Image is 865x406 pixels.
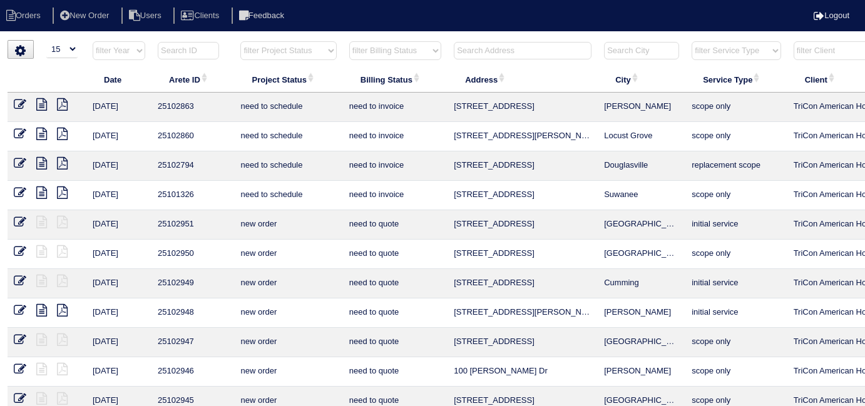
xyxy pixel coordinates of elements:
td: [DATE] [86,269,151,298]
td: initial service [685,210,787,240]
td: new order [234,269,342,298]
li: Feedback [232,8,294,24]
td: Cumming [598,269,685,298]
td: initial service [685,269,787,298]
td: scope only [685,240,787,269]
td: [STREET_ADDRESS][PERSON_NAME][PERSON_NAME] [448,298,598,328]
td: 25102948 [151,298,234,328]
td: [DATE] [86,122,151,151]
input: Search ID [158,42,219,59]
td: scope only [685,328,787,357]
th: Arete ID: activate to sort column ascending [151,66,234,93]
td: 25102951 [151,210,234,240]
td: 25102794 [151,151,234,181]
td: need to invoice [343,93,448,122]
td: [PERSON_NAME] [598,298,685,328]
input: Search City [604,42,679,59]
td: Locust Grove [598,122,685,151]
a: Clients [173,11,229,20]
input: Search Address [454,42,591,59]
td: need to schedule [234,122,342,151]
th: Billing Status: activate to sort column ascending [343,66,448,93]
th: Address: activate to sort column ascending [448,66,598,93]
td: [STREET_ADDRESS] [448,240,598,269]
td: initial service [685,298,787,328]
td: 100 [PERSON_NAME] Dr [448,357,598,387]
td: [DATE] [86,357,151,387]
a: Logout [814,11,849,20]
td: [STREET_ADDRESS] [448,93,598,122]
td: [DATE] [86,181,151,210]
th: Service Type: activate to sort column ascending [685,66,787,93]
li: Clients [173,8,229,24]
td: new order [234,240,342,269]
td: scope only [685,93,787,122]
td: [PERSON_NAME] [598,93,685,122]
td: [DATE] [86,93,151,122]
th: Date [86,66,151,93]
li: Users [121,8,171,24]
td: new order [234,357,342,387]
li: New Order [53,8,119,24]
td: [STREET_ADDRESS] [448,328,598,357]
td: 25102863 [151,93,234,122]
td: 25102860 [151,122,234,151]
td: [GEOGRAPHIC_DATA] [598,240,685,269]
td: need to quote [343,240,448,269]
td: need to quote [343,210,448,240]
td: [GEOGRAPHIC_DATA] [598,328,685,357]
td: [DATE] [86,151,151,181]
td: [STREET_ADDRESS] [448,269,598,298]
td: 25102947 [151,328,234,357]
td: need to schedule [234,181,342,210]
td: new order [234,210,342,240]
td: [STREET_ADDRESS] [448,210,598,240]
td: [STREET_ADDRESS][PERSON_NAME] [448,122,598,151]
td: scope only [685,181,787,210]
td: need to quote [343,357,448,387]
td: new order [234,298,342,328]
td: [STREET_ADDRESS] [448,151,598,181]
th: Project Status: activate to sort column ascending [234,66,342,93]
td: 25102946 [151,357,234,387]
td: [DATE] [86,298,151,328]
td: [DATE] [86,210,151,240]
td: [PERSON_NAME] [598,357,685,387]
td: need to schedule [234,151,342,181]
a: New Order [53,11,119,20]
td: Suwanee [598,181,685,210]
td: need to invoice [343,122,448,151]
td: [STREET_ADDRESS] [448,181,598,210]
td: Douglasville [598,151,685,181]
td: need to schedule [234,93,342,122]
td: replacement scope [685,151,787,181]
td: need to invoice [343,181,448,210]
td: need to quote [343,298,448,328]
td: scope only [685,122,787,151]
td: 25102950 [151,240,234,269]
td: [DATE] [86,240,151,269]
td: [DATE] [86,328,151,357]
td: 25102949 [151,269,234,298]
td: [GEOGRAPHIC_DATA] [598,210,685,240]
a: Users [121,11,171,20]
th: City: activate to sort column ascending [598,66,685,93]
td: need to quote [343,269,448,298]
td: new order [234,328,342,357]
td: need to invoice [343,151,448,181]
td: 25101326 [151,181,234,210]
td: scope only [685,357,787,387]
td: need to quote [343,328,448,357]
